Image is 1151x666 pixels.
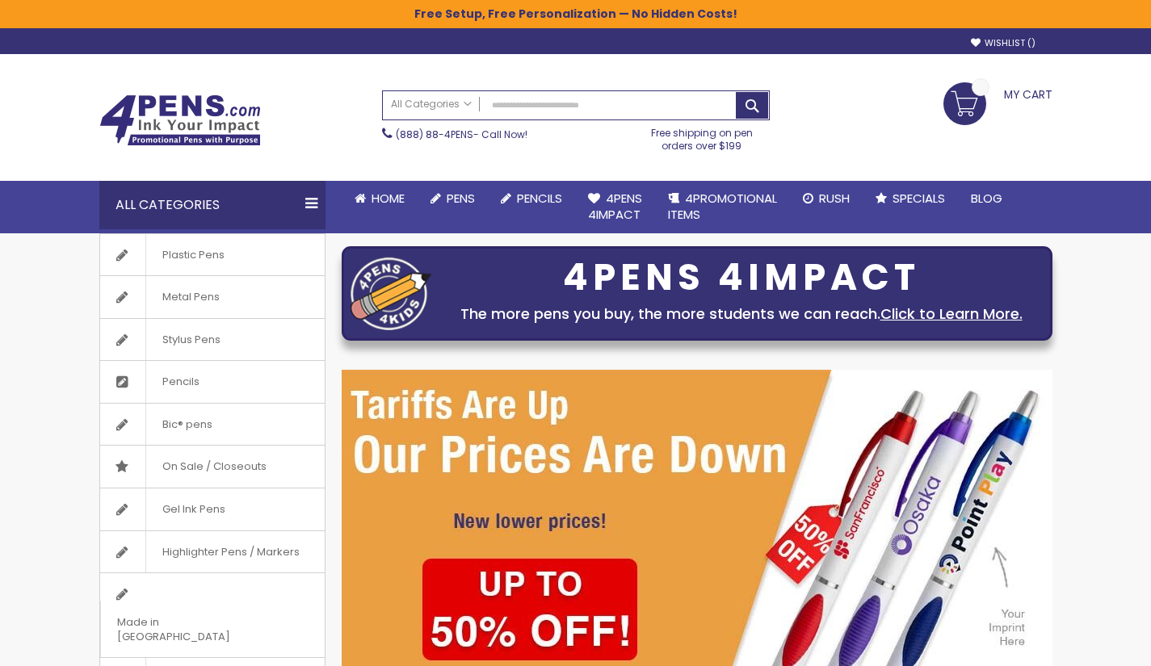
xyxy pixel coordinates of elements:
span: Stylus Pens [145,319,237,361]
div: 4PENS 4IMPACT [439,261,1044,295]
a: Highlighter Pens / Markers [100,531,325,573]
a: Metal Pens [100,276,325,318]
a: Home [342,181,418,216]
a: All Categories [383,91,480,118]
span: Specials [893,190,945,207]
div: The more pens you buy, the more students we can reach. [439,303,1044,325]
a: Specials [863,181,958,216]
span: Pencils [517,190,562,207]
img: 4Pens Custom Pens and Promotional Products [99,94,261,146]
a: (888) 88-4PENS [396,128,473,141]
span: Made in [GEOGRAPHIC_DATA] [100,601,284,657]
span: All Categories [391,98,472,111]
a: Pencils [488,181,575,216]
span: Blog [971,190,1002,207]
span: Pens [447,190,475,207]
a: On Sale / Closeouts [100,446,325,488]
div: Free shipping on pen orders over $199 [634,120,770,153]
span: Gel Ink Pens [145,488,242,530]
a: Pencils [100,361,325,403]
a: Pens [418,181,488,216]
span: Highlighter Pens / Markers [145,531,316,573]
span: Bic® pens [145,404,229,446]
img: four_pen_logo.png [351,257,431,330]
span: 4Pens 4impact [588,190,642,223]
a: Made in [GEOGRAPHIC_DATA] [100,573,325,657]
span: 4PROMOTIONAL ITEMS [668,190,777,223]
a: 4PROMOTIONALITEMS [655,181,790,233]
a: Wishlist [971,37,1035,49]
a: Plastic Pens [100,234,325,276]
a: 4Pens4impact [575,181,655,233]
span: Rush [819,190,850,207]
span: Pencils [145,361,216,403]
span: Plastic Pens [145,234,241,276]
span: - Call Now! [396,128,527,141]
span: Home [372,190,405,207]
a: Blog [958,181,1015,216]
a: Bic® pens [100,404,325,446]
a: Gel Ink Pens [100,488,325,530]
span: On Sale / Closeouts [145,446,283,488]
a: Click to Learn More. [880,304,1023,324]
a: Stylus Pens [100,319,325,361]
div: All Categories [99,181,326,229]
span: Metal Pens [145,276,236,318]
a: Rush [790,181,863,216]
